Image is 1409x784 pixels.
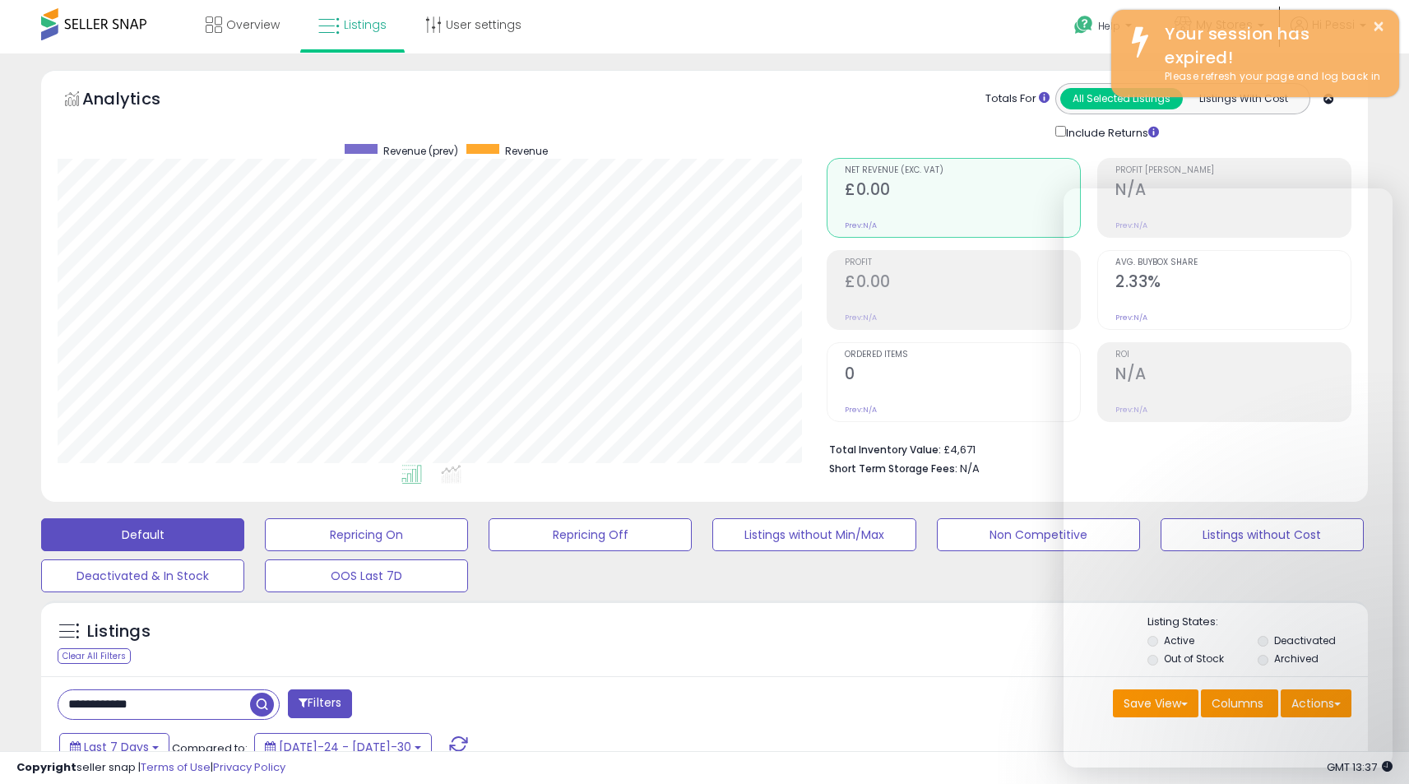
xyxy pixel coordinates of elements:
h2: £0.00 [845,272,1080,295]
button: Listings without Min/Max [712,518,915,551]
button: Listings With Cost [1182,88,1305,109]
b: Total Inventory Value: [829,443,941,457]
span: N/A [960,461,980,476]
button: Non Competitive [937,518,1140,551]
a: Terms of Use [141,759,211,775]
span: Revenue [505,144,548,158]
a: Privacy Policy [213,759,285,775]
h2: 0 [845,364,1080,387]
div: Totals For [985,91,1050,107]
button: Filters [288,689,352,718]
button: Deactivated & In Stock [41,559,244,592]
span: Listings [344,16,387,33]
span: [DATE]-24 - [DATE]-30 [279,739,411,755]
span: Compared to: [172,740,248,756]
div: Clear All Filters [58,648,131,664]
i: Get Help [1073,15,1094,35]
button: Default [41,518,244,551]
span: Last 7 Days [84,739,149,755]
small: Prev: N/A [845,220,877,230]
small: Prev: N/A [845,405,877,415]
button: × [1372,16,1385,37]
button: Last 7 Days [59,733,169,761]
strong: Copyright [16,759,76,775]
div: Please refresh your page and log back in [1152,69,1387,85]
button: All Selected Listings [1060,88,1183,109]
span: Net Revenue (Exc. VAT) [845,166,1080,175]
div: seller snap | | [16,760,285,776]
span: Profit [845,258,1080,267]
h5: Analytics [82,87,192,114]
b: Short Term Storage Fees: [829,462,957,476]
a: Help [1061,2,1148,53]
small: Prev: N/A [845,313,877,322]
h2: £0.00 [845,180,1080,202]
h2: N/A [1115,180,1351,202]
li: £4,671 [829,438,1339,458]
h5: Listings [87,620,151,643]
button: Repricing On [265,518,468,551]
span: Revenue (prev) [383,144,458,158]
button: Repricing Off [489,518,692,551]
span: Ordered Items [845,350,1080,360]
span: Help [1098,19,1120,33]
button: [DATE]-24 - [DATE]-30 [254,733,432,761]
iframe: Intercom live chat [1064,188,1393,768]
div: Include Returns [1043,123,1179,141]
button: OOS Last 7D [265,559,468,592]
span: Overview [226,16,280,33]
div: Your session has expired! [1152,22,1387,69]
span: Profit [PERSON_NAME] [1115,166,1351,175]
